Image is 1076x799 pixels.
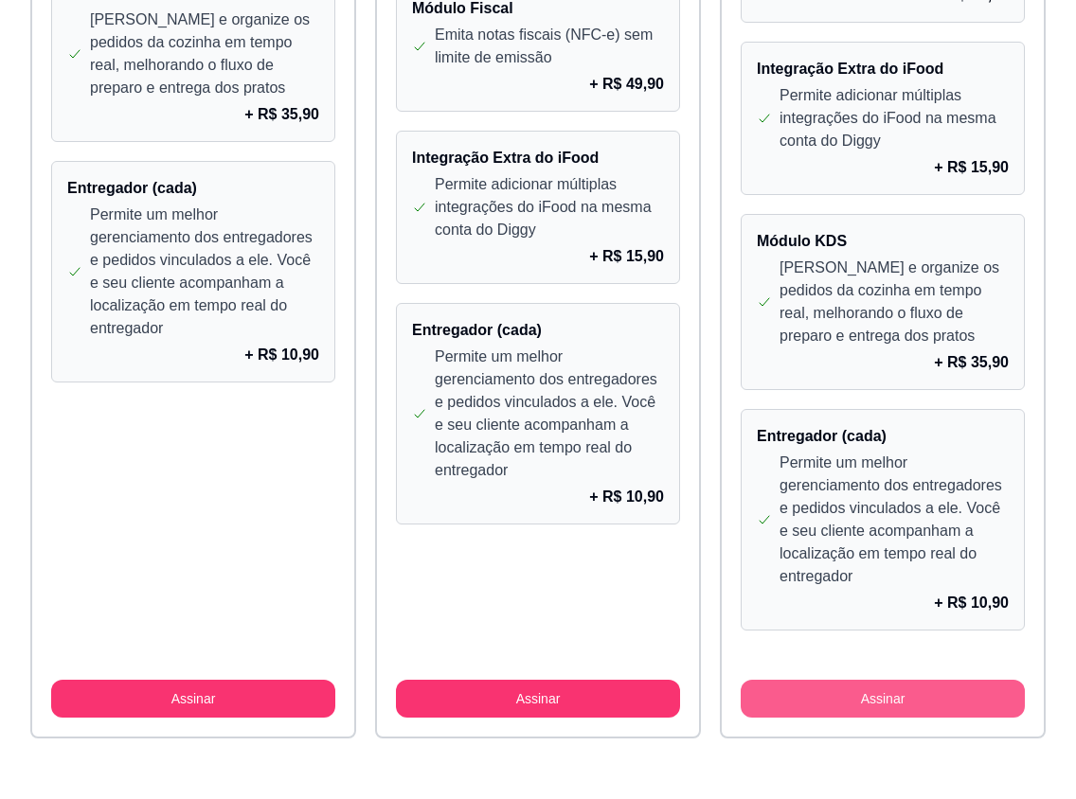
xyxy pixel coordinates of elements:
p: + R$ 10,90 [244,344,319,366]
p: [PERSON_NAME] e organize os pedidos da cozinha em tempo real, melhorando o fluxo de preparo e ent... [780,257,1009,347]
p: Emita notas fiscais (NFC-e) sem limite de emissão [435,24,664,69]
p: + R$ 35,90 [244,103,319,126]
p: Permite um melhor gerenciamento dos entregadores e pedidos vinculados a ele. Você e seu cliente a... [435,346,664,482]
h4: Integração Extra do iFood [412,147,664,169]
p: [PERSON_NAME] e organize os pedidos da cozinha em tempo real, melhorando o fluxo de preparo e ent... [90,9,319,99]
p: + R$ 10,90 [934,592,1009,614]
h4: Entregador (cada) [412,319,664,342]
button: Assinar [51,680,335,718]
h4: Módulo KDS [757,230,1009,253]
p: + R$ 15,90 [589,245,664,268]
p: + R$ 49,90 [589,73,664,96]
h4: Integração Extra do iFood [757,58,1009,80]
p: + R$ 15,90 [934,156,1009,179]
p: Permite um melhor gerenciamento dos entregadores e pedidos vinculados a ele. Você e seu cliente a... [780,452,1009,588]
h4: Entregador (cada) [67,177,319,200]
button: Assinar [741,680,1025,718]
p: Permite adicionar múltiplas integrações do iFood na mesma conta do Diggy [780,84,1009,152]
p: Permite um melhor gerenciamento dos entregadores e pedidos vinculados a ele. Você e seu cliente a... [90,204,319,340]
p: + R$ 10,90 [589,486,664,508]
p: + R$ 35,90 [934,351,1009,374]
button: Assinar [396,680,680,718]
p: Permite adicionar múltiplas integrações do iFood na mesma conta do Diggy [435,173,664,241]
h4: Entregador (cada) [757,425,1009,448]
